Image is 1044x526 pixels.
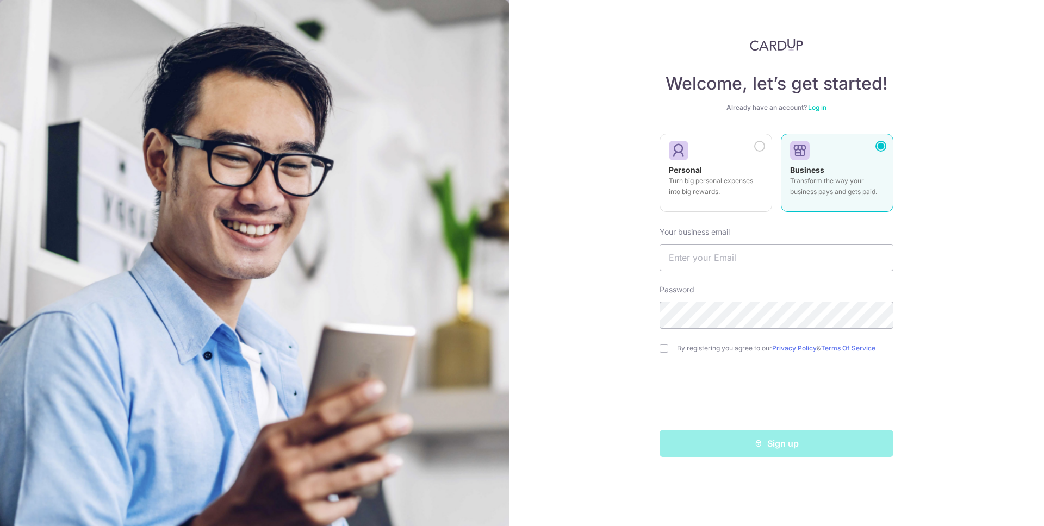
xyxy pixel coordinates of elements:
[808,103,826,111] a: Log in
[660,284,694,295] label: Password
[660,103,893,112] div: Already have an account?
[660,227,730,237] label: Your business email
[790,176,884,197] p: Transform the way your business pays and gets paid.
[660,244,893,271] input: Enter your Email
[669,176,763,197] p: Turn big personal expenses into big rewards.
[694,374,859,417] iframe: reCAPTCHA
[772,344,817,352] a: Privacy Policy
[750,38,803,51] img: CardUp Logo
[677,344,893,353] label: By registering you agree to our &
[790,165,824,174] strong: Business
[660,73,893,95] h4: Welcome, let’s get started!
[821,344,875,352] a: Terms Of Service
[660,134,772,218] a: Personal Turn big personal expenses into big rewards.
[781,134,893,218] a: Business Transform the way your business pays and gets paid.
[669,165,702,174] strong: Personal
